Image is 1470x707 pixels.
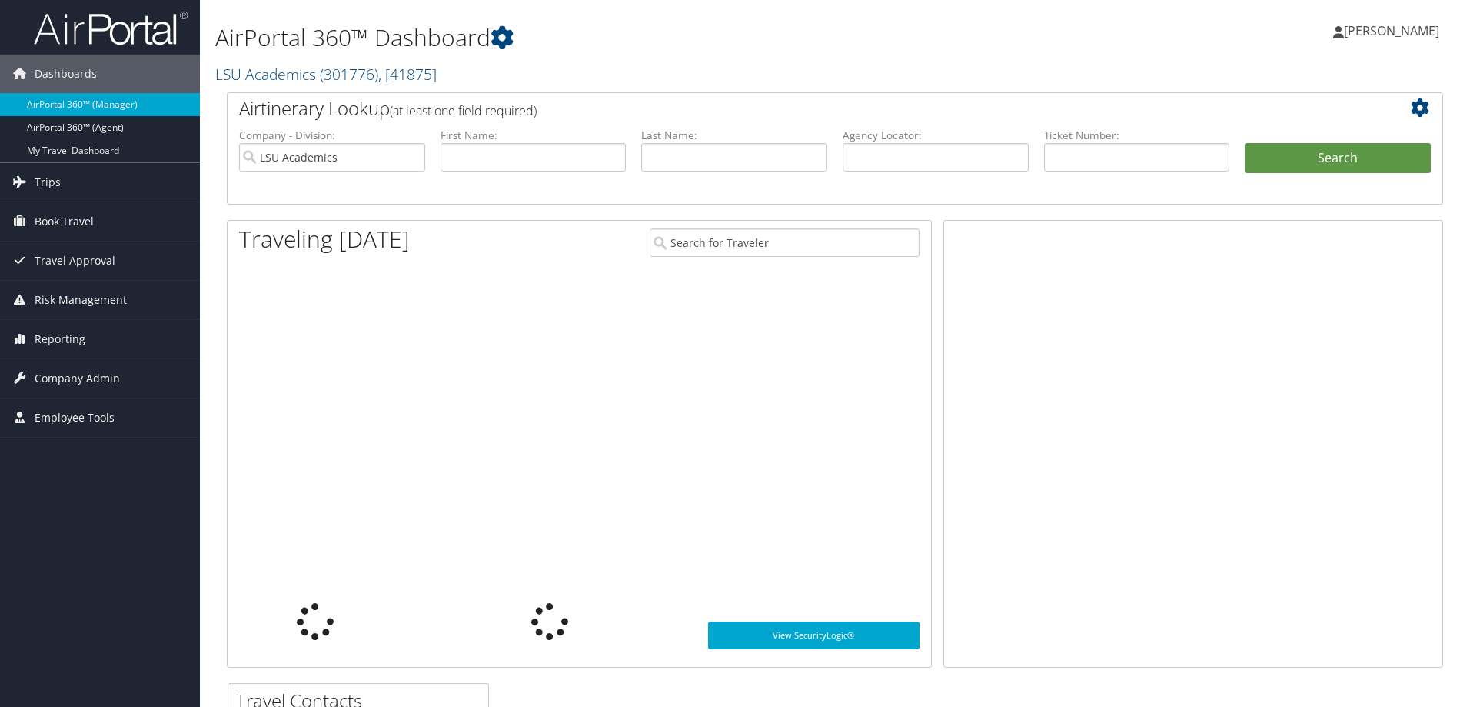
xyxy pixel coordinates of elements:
[1044,128,1230,143] label: Ticket Number:
[843,128,1029,143] label: Agency Locator:
[215,64,437,85] a: LSU Academics
[390,102,537,119] span: (at least one field required)
[239,95,1329,122] h2: Airtinerary Lookup
[708,622,920,649] a: View SecurityLogic®
[35,281,127,319] span: Risk Management
[1245,143,1431,174] button: Search
[35,320,85,359] span: Reporting
[34,10,188,46] img: airportal-logo.png
[35,55,97,93] span: Dashboards
[441,128,627,143] label: First Name:
[641,128,827,143] label: Last Name:
[35,242,115,280] span: Travel Approval
[35,202,94,241] span: Book Travel
[239,223,410,255] h1: Traveling [DATE]
[215,22,1042,54] h1: AirPortal 360™ Dashboard
[239,128,425,143] label: Company - Division:
[35,399,115,437] span: Employee Tools
[35,163,61,202] span: Trips
[1344,22,1439,39] span: [PERSON_NAME]
[35,359,120,398] span: Company Admin
[320,64,378,85] span: ( 301776 )
[1333,8,1455,54] a: [PERSON_NAME]
[378,64,437,85] span: , [ 41875 ]
[650,228,920,257] input: Search for Traveler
